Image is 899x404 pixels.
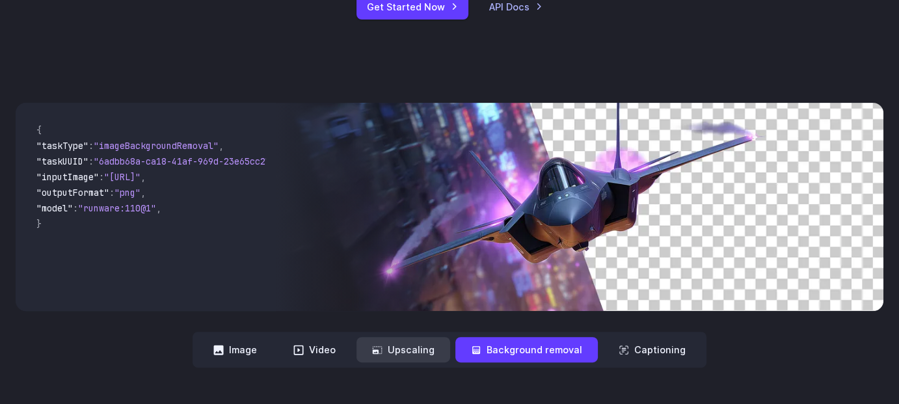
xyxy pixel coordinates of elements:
[109,187,114,198] span: :
[99,171,104,183] span: :
[603,337,701,362] button: Captioning
[78,202,156,214] span: "runware:110@1"
[36,124,42,136] span: {
[88,140,94,152] span: :
[36,171,99,183] span: "inputImage"
[36,187,109,198] span: "outputFormat"
[94,140,219,152] span: "imageBackgroundRemoval"
[94,155,291,167] span: "6adbb68a-ca18-41af-969d-23e65cc2729c"
[114,187,141,198] span: "png"
[36,218,42,230] span: }
[88,155,94,167] span: :
[156,202,161,214] span: ,
[73,202,78,214] span: :
[198,337,273,362] button: Image
[141,171,146,183] span: ,
[455,337,598,362] button: Background removal
[36,155,88,167] span: "taskUUID"
[219,140,224,152] span: ,
[141,187,146,198] span: ,
[276,103,883,311] img: Futuristic stealth jet streaking through a neon-lit cityscape with glowing purple exhaust
[356,337,450,362] button: Upscaling
[278,337,351,362] button: Video
[36,202,73,214] span: "model"
[36,140,88,152] span: "taskType"
[104,171,141,183] span: "[URL]"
